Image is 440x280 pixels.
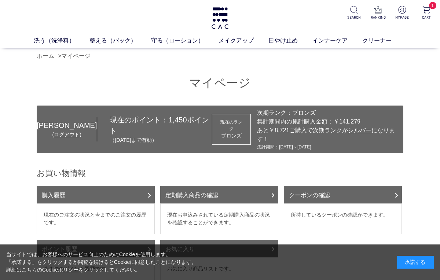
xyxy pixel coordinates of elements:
[397,256,434,269] div: 承諾する
[168,116,187,124] span: 1,450
[346,15,362,20] p: SEARCH
[395,6,410,20] a: MYPAGE
[370,6,386,20] a: RANKING
[97,114,212,144] div: 現在のポイント： ポイント
[284,186,402,203] a: クーポンの確認
[419,15,434,20] p: CART
[160,203,278,234] dd: 現在お申込みされている定期購入商品の状況を確認することができます。
[110,136,212,144] p: （[DATE]まで有効）
[257,144,400,150] div: 集計期間：[DATE]～[DATE]
[429,2,436,9] span: 1
[37,75,403,91] h1: マイページ
[42,267,79,273] a: Cookieポリシー
[54,132,80,137] a: ログアウト
[37,53,54,59] a: ホーム
[257,108,400,117] div: 次期ランク：ブロンズ
[6,251,197,274] div: 当サイトでは、お客様へのサービス向上のためにCookieを使用します。 「承諾する」をクリックするか閲覧を続けるとCookieに同意したことになります。 詳細はこちらの をクリックしてください。
[34,36,89,45] a: 洗う（洗浄料）
[219,36,268,45] a: メイクアップ
[219,132,244,140] div: ブロンズ
[58,52,92,60] li: >
[37,120,97,131] div: [PERSON_NAME]
[362,36,406,45] a: クリーナー
[219,119,244,132] dt: 現在のランク
[37,203,155,234] dd: 現在のご注文の状況と今までのご注文の履歴です。
[257,126,400,144] div: あと￥8,721ご購入で次期ランクが になります！
[160,186,278,203] a: 定期購入商品の確認
[151,36,219,45] a: 守る（ローション）
[419,6,434,20] a: 1 CART
[257,117,400,126] div: 集計期間内の累計購入金額：￥141,279
[37,168,403,178] h2: お買い物情報
[37,186,155,203] a: 購入履歴
[37,240,155,257] a: ポイント履歴
[348,127,371,133] span: シルバー
[395,15,410,20] p: MYPAGE
[312,36,362,45] a: インナーケア
[370,15,386,20] p: RANKING
[89,36,151,45] a: 整える（パック）
[346,6,362,20] a: SEARCH
[284,203,402,234] dd: 所持しているクーポンの確認ができます。
[61,53,91,59] a: マイページ
[268,36,312,45] a: 日やけ止め
[37,131,97,139] div: ( )
[210,7,230,29] img: logo
[160,240,278,257] a: お気に入り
